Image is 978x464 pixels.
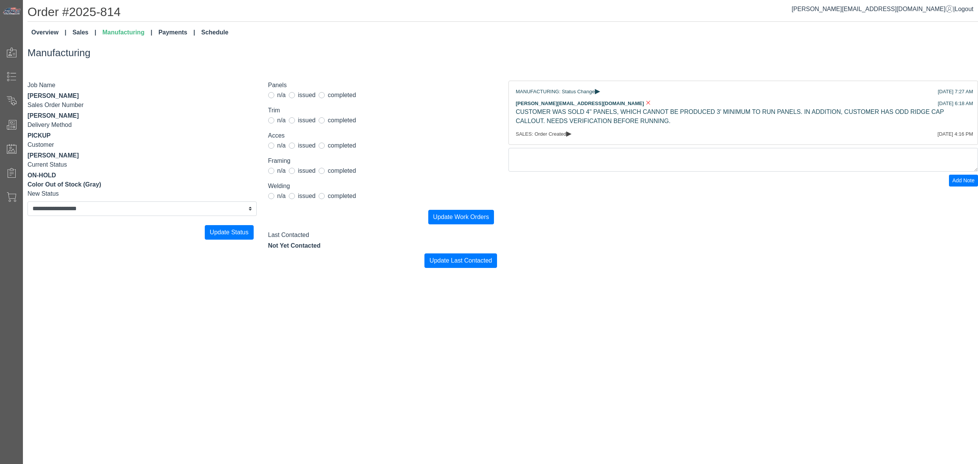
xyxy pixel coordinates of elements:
[28,160,67,169] label: Current Status
[70,25,99,40] a: Sales
[328,142,356,149] span: completed
[268,242,321,249] span: Not Yet Contacted
[268,230,309,240] label: Last Contacted
[277,117,286,123] span: n/a
[28,92,79,99] span: [PERSON_NAME]
[268,81,497,91] legend: Panels
[428,210,494,224] button: Update Work Orders
[198,25,232,40] a: Schedule
[433,214,489,220] span: Update Work Orders
[298,117,316,123] span: issued
[595,88,600,93] span: ▸
[205,225,253,240] button: Update Status
[955,6,973,12] span: Logout
[28,180,257,189] div: Color Out of Stock (Gray)
[28,140,54,149] label: Customer
[938,100,973,107] div: [DATE] 6:18 AM
[328,92,356,98] span: completed
[792,6,953,12] a: [PERSON_NAME][EMAIL_ADDRESS][DOMAIN_NAME]
[268,131,497,141] legend: Acces
[516,130,971,138] div: SALES: Order Created
[298,193,316,199] span: issued
[268,182,497,191] legend: Welding
[298,142,316,149] span: issued
[268,156,497,166] legend: Framing
[516,107,971,126] div: CUSTOMER WAS SOLD 4" PANELS, WHICH CANNOT BE PRODUCED 3' MINIMUM TO RUN PANELS. IN ADDITION, CUST...
[28,5,978,22] h1: Order #2025-814
[566,131,572,136] span: ▸
[277,92,286,98] span: n/a
[99,25,155,40] a: Manufacturing
[28,189,59,198] label: New Status
[949,175,978,187] button: Add Note
[328,167,356,174] span: completed
[28,111,257,120] div: [PERSON_NAME]
[28,131,257,140] div: PICKUP
[28,120,72,130] label: Delivery Method
[938,88,973,96] div: [DATE] 7:27 AM
[298,92,316,98] span: issued
[210,229,248,235] span: Update Status
[28,47,978,59] h3: Manufacturing
[28,25,70,40] a: Overview
[328,117,356,123] span: completed
[516,88,971,96] div: MANUFACTURING: Status Change
[424,253,497,268] button: Update Last Contacted
[328,193,356,199] span: completed
[277,142,286,149] span: n/a
[277,167,286,174] span: n/a
[516,101,644,106] span: [PERSON_NAME][EMAIL_ADDRESS][DOMAIN_NAME]
[28,171,257,180] div: ON-HOLD
[277,193,286,199] span: n/a
[952,177,975,183] span: Add Note
[155,25,198,40] a: Payments
[28,81,55,90] label: Job Name
[268,106,497,116] legend: Trim
[28,151,257,160] div: [PERSON_NAME]
[792,5,973,14] div: |
[938,130,973,138] div: [DATE] 4:16 PM
[298,167,316,174] span: issued
[28,101,84,110] label: Sales Order Number
[2,7,21,15] img: Metals Direct Inc Logo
